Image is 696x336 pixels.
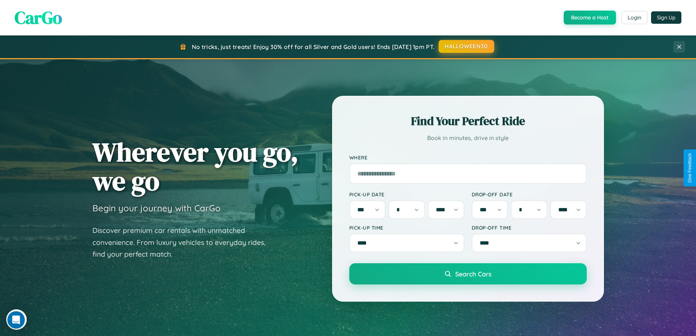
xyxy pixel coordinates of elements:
[564,11,616,24] button: Become a Host
[687,153,692,183] div: Give Feedback
[192,43,434,50] span: No tricks, just treats! Enjoy 30% off for all Silver and Gold users! Ends [DATE] 1pm PT.
[621,11,647,24] button: Login
[92,224,275,260] p: Discover premium car rentals with unmatched convenience. From luxury vehicles to everyday rides, ...
[472,191,587,197] label: Drop-off Date
[472,224,587,231] label: Drop-off Time
[651,11,681,24] button: Sign Up
[15,5,62,30] span: CarGo
[349,224,464,231] label: Pick-up Time
[349,191,464,197] label: Pick-up Date
[349,154,587,161] label: Where
[349,113,587,129] h2: Find Your Perfect Ride
[3,3,136,23] div: Open Intercom Messenger
[349,133,587,143] p: Book in minutes, drive in style
[92,203,221,214] h3: Begin your journey with CarGo
[455,270,491,278] span: Search Cars
[7,311,25,329] iframe: Intercom live chat
[439,40,494,53] button: HALLOWEEN30
[349,263,587,284] button: Search Cars
[92,137,298,195] h1: Wherever you go, we go
[6,309,27,330] iframe: Intercom live chat discovery launcher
